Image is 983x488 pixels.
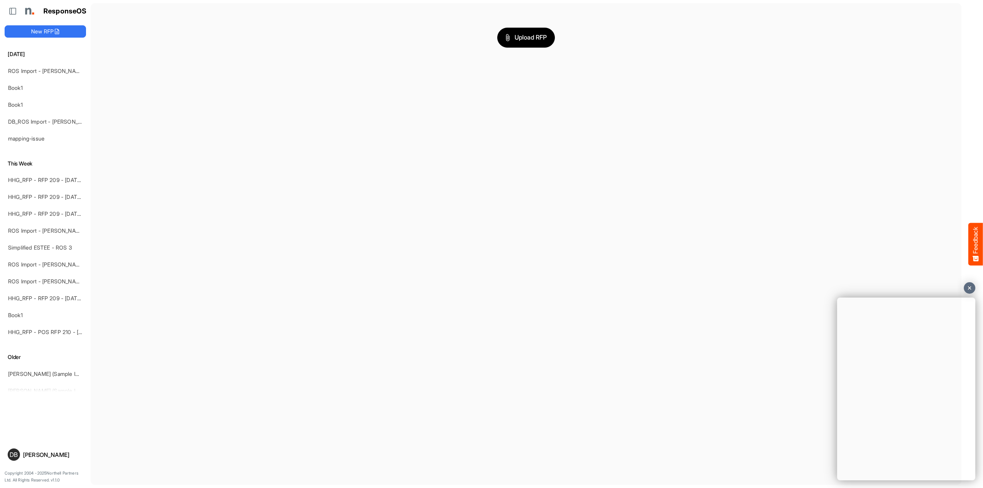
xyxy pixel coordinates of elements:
h6: Older [5,353,86,361]
a: HHG_RFP - RFP 209 - [DATE] - ROS TEST [8,295,114,301]
a: DB_ROS Import - [PERSON_NAME] - ROS 4 [8,118,117,125]
a: Book1 [8,84,23,91]
a: ROS Import - [PERSON_NAME] - Final (short) [8,261,119,268]
a: mapping-issue [8,135,45,142]
a: ROS Import - [PERSON_NAME] - Final (short) [8,278,119,285]
a: HHG_RFP - RFP 209 - [DATE] - ROS TEST 3 (LITE) [8,210,134,217]
h6: [DATE] [5,50,86,58]
a: ROS Import - [PERSON_NAME] - Final (short) [8,68,119,74]
div: [PERSON_NAME] [23,452,83,458]
a: HHG_RFP - RFP 209 - [DATE] - ROS TEST 3 (LITE) [8,177,134,183]
iframe: Feedback Widget [837,298,975,480]
a: HHG_RFP - POS RFP 210 - [DATE] [8,329,94,335]
h6: This Week [5,159,86,168]
button: New RFP [5,25,86,38]
a: Simplified ESTEE - ROS 3 [8,244,72,251]
span: DB [10,452,18,458]
button: Upload RFP [497,28,555,48]
button: Feedback [968,223,983,265]
h1: ResponseOS [43,7,87,15]
a: HHG_RFP - RFP 209 - [DATE] - ROS TEST 3 (LITE) [8,194,134,200]
p: Copyright 2004 - 2025 Northell Partners Ltd. All Rights Reserved. v 1.1.0 [5,470,86,483]
img: Northell [21,3,36,19]
span: Upload RFP [505,33,547,43]
a: ROS Import - [PERSON_NAME] - ROS 4 [8,227,107,234]
a: [PERSON_NAME] (Sample Import) [DATE] - Flyer - Short [8,371,146,377]
a: Book1 [8,101,23,108]
a: Book1 [8,312,23,318]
